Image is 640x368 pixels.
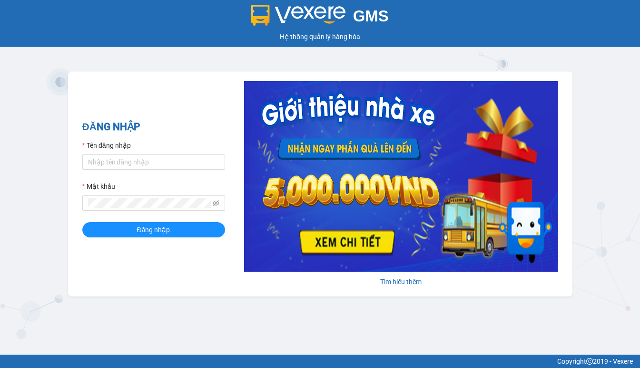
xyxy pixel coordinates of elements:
[251,5,345,26] img: logo 2
[88,198,211,208] input: Mật khẩu
[82,119,225,135] h2: ĐĂNG NHẬP
[244,276,558,287] div: Tìm hiểu thêm
[586,358,593,365] span: copyright
[244,81,558,272] img: banner-0
[82,181,115,192] label: Mật khẩu
[251,14,389,22] a: GMS
[137,225,170,235] span: Đăng nhập
[82,154,225,170] input: Tên đăng nhập
[2,31,638,42] div: Hệ thống quản lý hàng hóa
[213,200,219,206] span: eye-invisible
[353,7,389,25] span: GMS
[7,356,633,367] div: Copyright 2019 - Vexere
[82,140,131,151] label: Tên đăng nhập
[82,222,225,237] button: Đăng nhập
